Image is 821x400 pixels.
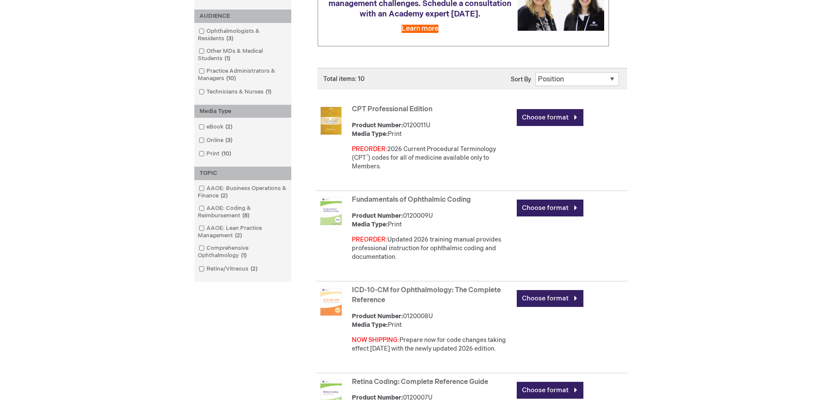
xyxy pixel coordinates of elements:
[317,288,345,316] img: ICD-10-CM for Ophthalmology: The Complete Reference
[317,107,345,135] img: CPT Professional Edition
[196,67,289,83] a: Practice Administrators & Managers10
[196,123,236,131] a: eBook2
[196,150,235,158] a: Print10
[366,154,368,159] sup: ®
[352,321,388,329] strong: Media Type:
[352,378,488,386] a: Retina Coding: Complete Reference Guide
[517,290,583,307] a: Choose format
[352,145,387,153] font: PREORDER:
[196,184,289,200] a: AAOE: Business Operations & Finance2
[222,55,232,62] span: 1
[223,137,235,144] span: 3
[323,75,364,83] span: Total items: 10
[317,197,345,225] img: Fundamentals of Ophthalmic Coding
[248,265,260,272] span: 2
[352,130,388,138] strong: Media Type:
[196,88,275,96] a: Technicians & Nurses1
[196,47,289,63] a: Other MDs & Medical Students1
[352,336,399,344] font: NOW SHIPPING:
[224,35,235,42] span: 3
[352,236,387,243] font: PREORDER:
[352,221,388,228] strong: Media Type:
[196,27,289,43] a: Ophthalmologists & Residents3
[196,265,261,273] a: Retina/Vitreous2
[194,10,291,23] div: AUDIENCE
[223,123,235,130] span: 2
[352,196,471,204] a: Fundamentals of Ophthalmic Coding
[517,109,583,126] a: Choose format
[196,224,289,240] a: AAOE: Lean Practice Management2
[511,76,531,83] label: Sort By
[352,336,512,353] div: Prepare now for code changes taking effect [DATE] with the newly updated 2026 edition.
[194,167,291,180] div: TOPIC
[517,200,583,216] a: Choose format
[352,121,512,139] div: 0120011U Print
[352,313,403,320] strong: Product Number:
[352,105,432,113] a: CPT Professional Edition
[196,136,236,145] a: Online3
[196,204,289,220] a: AAOE: Coding & Reimbursement8
[402,25,438,33] a: Learn more
[352,212,512,229] div: 0120009U Print
[517,382,583,399] a: Choose format
[264,88,274,95] span: 1
[352,286,501,304] a: ICD-10-CM for Ophthalmology: The Complete Reference
[224,75,238,82] span: 10
[196,244,289,260] a: Comprehensive Ophthalmology1
[233,232,244,239] span: 2
[240,212,251,219] span: 8
[352,212,403,219] strong: Product Number:
[352,312,512,329] div: 0120008U Print
[239,252,249,259] span: 1
[352,122,403,129] strong: Product Number:
[219,150,233,157] span: 10
[352,235,512,261] p: Updated 2026 training manual provides professional instruction for ophthalmic coding and document...
[194,105,291,118] div: Media Type
[219,192,230,199] span: 2
[352,145,512,171] p: 2026 Current Procedural Terminology (CPT ) codes for all of medicine available only to Members.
